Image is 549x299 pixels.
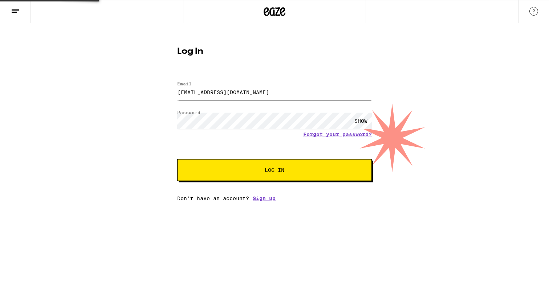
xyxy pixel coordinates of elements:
a: Sign up [253,195,276,201]
span: Log In [265,167,284,173]
a: Forgot your password? [303,132,372,137]
h1: Log In [177,47,372,56]
div: Don't have an account? [177,195,372,201]
label: Email [177,81,192,86]
div: SHOW [350,113,372,129]
label: Password [177,110,200,115]
span: Hi. Need any help? [4,5,52,11]
input: Email [177,84,372,100]
button: Log In [177,159,372,181]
